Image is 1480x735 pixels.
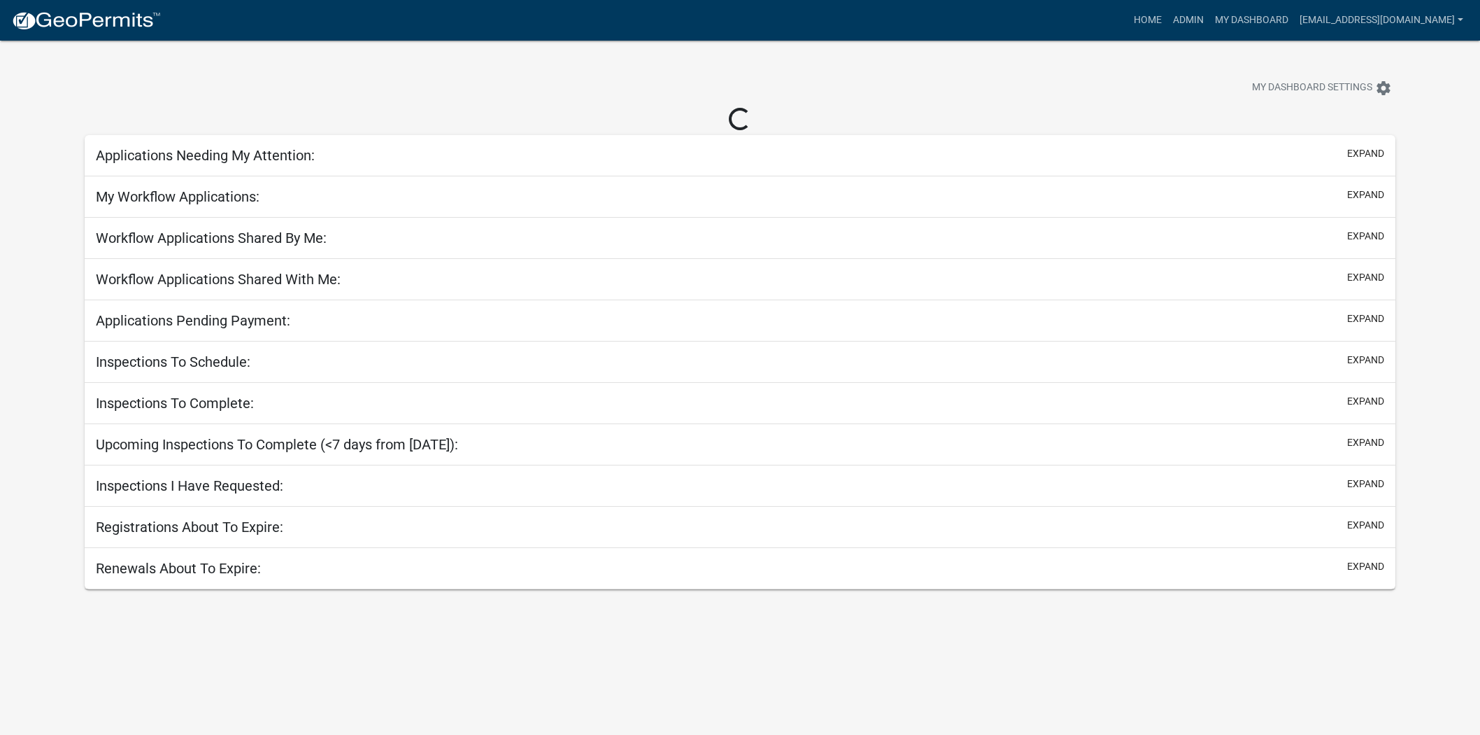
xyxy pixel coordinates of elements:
[1128,7,1167,34] a: Home
[1375,80,1392,97] i: settings
[1347,229,1384,244] button: expand
[1347,188,1384,202] button: expand
[96,230,327,246] h5: Workflow Applications Shared By Me:
[1347,518,1384,533] button: expand
[96,312,290,329] h5: Applications Pending Payment:
[96,519,283,535] h5: Registrations About To Expire:
[96,477,283,494] h5: Inspections I Have Requested:
[1347,270,1384,285] button: expand
[1209,7,1294,34] a: My Dashboard
[1167,7,1209,34] a: Admin
[96,395,254,412] h5: Inspections To Complete:
[1252,80,1372,97] span: My Dashboard Settings
[1347,435,1384,450] button: expand
[96,271,341,288] h5: Workflow Applications Shared With Me:
[1347,353,1384,367] button: expand
[1347,477,1384,491] button: expand
[1347,311,1384,326] button: expand
[1347,146,1384,161] button: expand
[96,147,315,164] h5: Applications Needing My Attention:
[1347,559,1384,574] button: expand
[96,436,458,453] h5: Upcoming Inspections To Complete (<7 days from [DATE]):
[1241,74,1403,101] button: My Dashboard Settingssettings
[96,188,259,205] h5: My Workflow Applications:
[96,353,250,370] h5: Inspections To Schedule:
[1294,7,1469,34] a: [EMAIL_ADDRESS][DOMAIN_NAME]
[1347,394,1384,409] button: expand
[96,560,261,577] h5: Renewals About To Expire:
